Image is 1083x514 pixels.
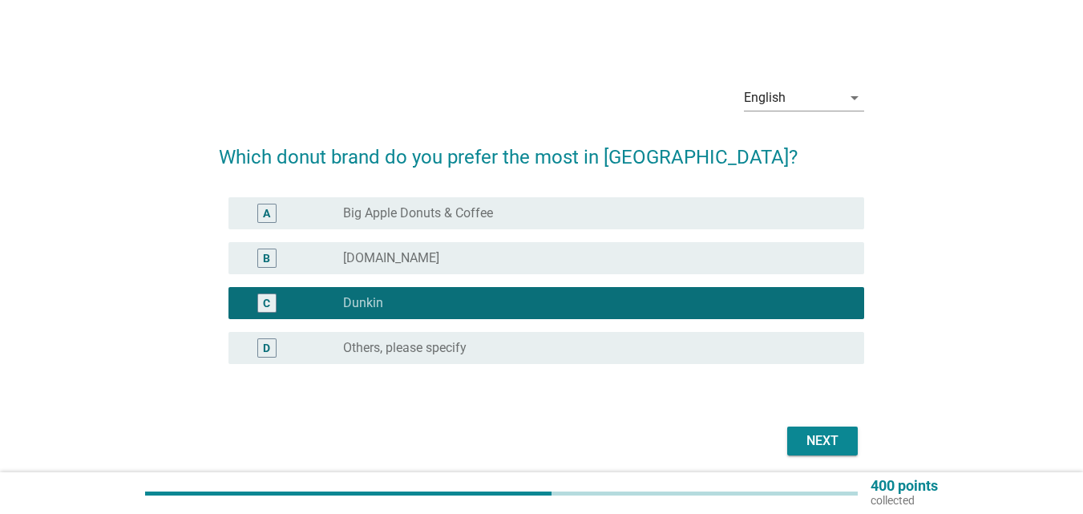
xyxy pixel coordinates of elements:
label: Dunkin [343,295,383,311]
div: English [744,91,786,105]
label: [DOMAIN_NAME] [343,250,439,266]
div: Next [800,431,845,451]
p: 400 points [871,479,938,493]
p: collected [871,493,938,508]
button: Next [787,427,858,455]
div: B [263,250,270,267]
i: arrow_drop_down [845,88,864,107]
label: Others, please specify [343,340,467,356]
div: C [263,295,270,312]
h2: Which donut brand do you prefer the most in [GEOGRAPHIC_DATA]? [219,127,864,172]
label: Big Apple Donuts & Coffee [343,205,493,221]
div: D [263,340,270,357]
div: A [263,205,270,222]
